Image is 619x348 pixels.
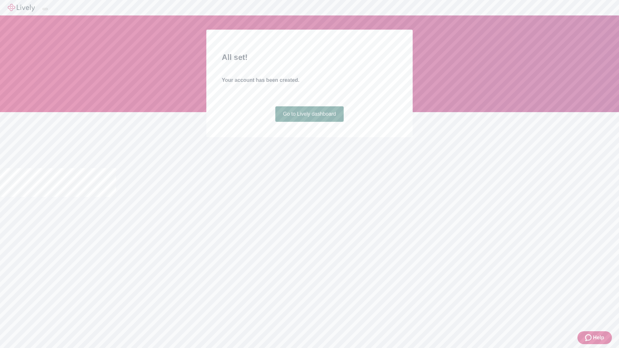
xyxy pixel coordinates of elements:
[8,4,35,12] img: Lively
[222,76,397,84] h4: Your account has been created.
[585,334,593,342] svg: Zendesk support icon
[43,8,48,10] button: Log out
[577,331,612,344] button: Zendesk support iconHelp
[275,106,344,122] a: Go to Lively dashboard
[593,334,604,342] span: Help
[222,52,397,63] h2: All set!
